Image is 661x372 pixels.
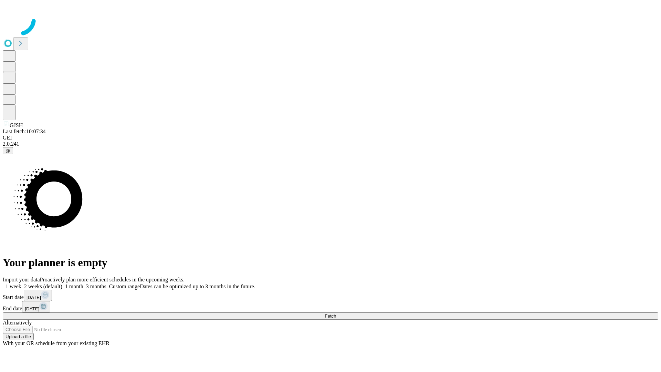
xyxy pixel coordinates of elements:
[3,333,34,340] button: Upload a file
[3,290,658,301] div: Start date
[3,301,658,312] div: End date
[3,147,13,154] button: @
[24,283,62,289] span: 2 weeks (default)
[65,283,83,289] span: 1 month
[25,306,39,311] span: [DATE]
[3,340,109,346] span: With your OR schedule from your existing EHR
[325,313,336,319] span: Fetch
[6,148,10,153] span: @
[10,122,23,128] span: GJSH
[86,283,106,289] span: 3 months
[40,277,185,282] span: Proactively plan more efficient schedules in the upcoming weeks.
[3,312,658,320] button: Fetch
[3,277,40,282] span: Import your data
[3,320,32,325] span: Alternatively
[3,128,46,134] span: Last fetch: 10:07:34
[140,283,255,289] span: Dates can be optimized up to 3 months in the future.
[22,301,50,312] button: [DATE]
[3,135,658,141] div: GEI
[27,295,41,300] span: [DATE]
[24,290,52,301] button: [DATE]
[109,283,140,289] span: Custom range
[6,283,21,289] span: 1 week
[3,256,658,269] h1: Your planner is empty
[3,141,658,147] div: 2.0.241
